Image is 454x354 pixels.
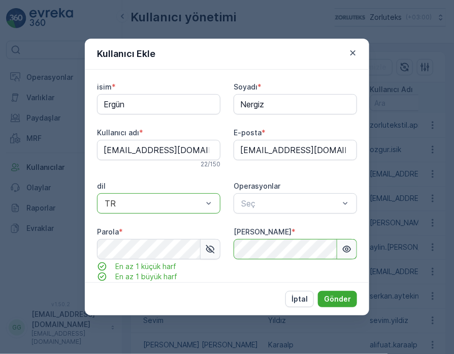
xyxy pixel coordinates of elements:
[201,160,220,168] p: 22 / 150
[97,227,119,236] label: Parola
[97,182,106,190] label: dil
[234,128,262,137] label: E-posta
[115,272,177,282] span: En az 1 büyük harf
[234,182,280,190] label: Operasyonlar
[115,282,166,292] span: En az 1 sembol
[234,82,257,91] label: Soyadı
[285,291,314,307] button: İptal
[291,294,308,304] p: İptal
[97,128,139,137] label: Kullanıcı adı
[115,261,176,272] span: En az 1 küçük harf
[97,47,155,61] p: Kullanıcı Ekle
[241,197,339,210] p: Seç
[324,294,351,304] p: Gönder
[97,82,112,91] label: isim
[234,227,291,236] label: [PERSON_NAME]
[318,291,357,307] button: Gönder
